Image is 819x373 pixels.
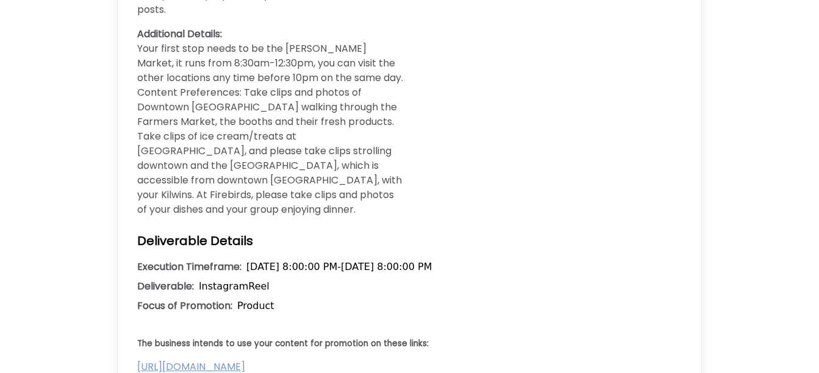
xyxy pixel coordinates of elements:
[237,299,274,313] p: Product
[137,338,682,350] p: The business intends to use your content for promotion on these links:
[137,260,241,274] h3: Execution Timeframe:
[137,279,194,294] h3: Deliverable:
[137,27,405,41] h3: Additional Details:
[246,260,432,274] p: [DATE] 8:00:00 PM - [DATE] 8:00:00 PM
[137,41,403,216] p: Your first stop needs to be the [PERSON_NAME] Market, it runs from 8:30am-12:30pm, you can visit ...
[137,232,682,250] h2: Deliverable Details
[199,279,270,294] p: Instagram Reel
[137,299,232,313] h3: Focus of Promotion:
